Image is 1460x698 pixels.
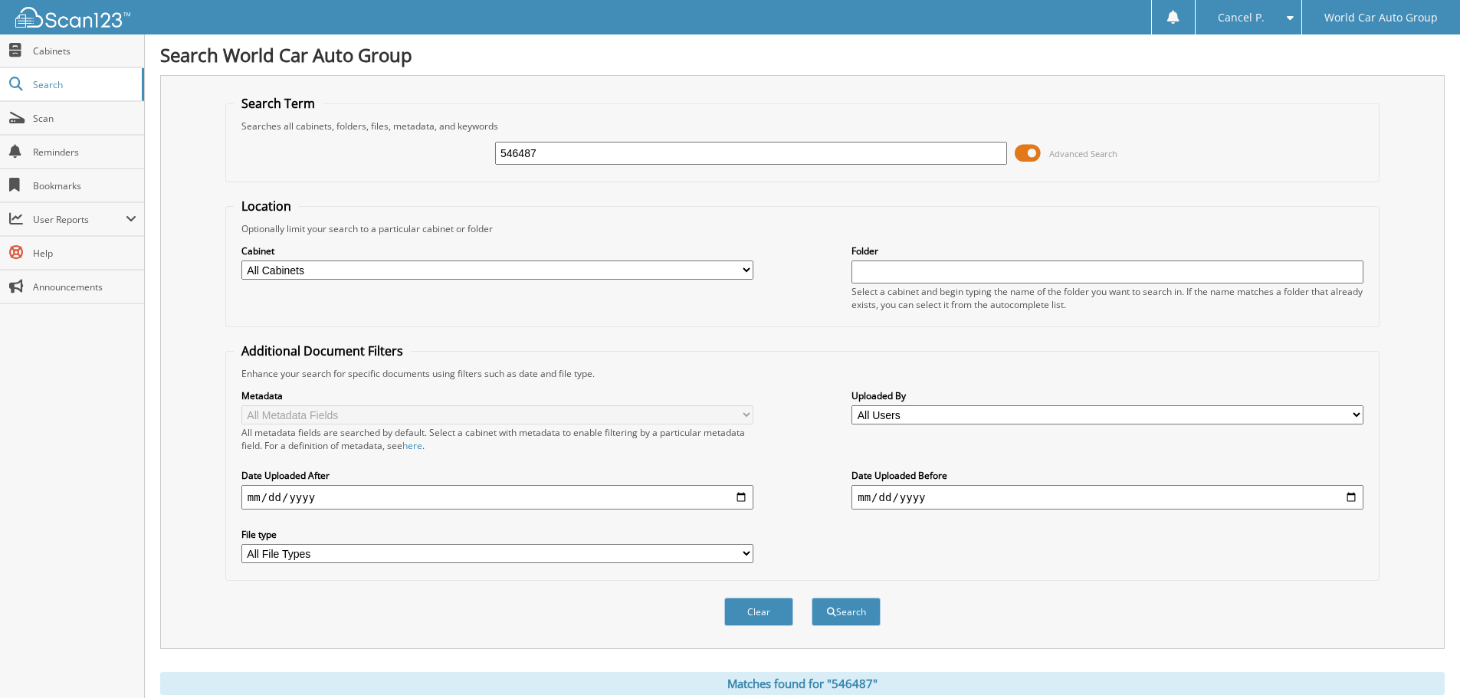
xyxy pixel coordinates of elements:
[33,44,136,57] span: Cabinets
[33,179,136,192] span: Bookmarks
[851,285,1363,311] div: Select a cabinet and begin typing the name of the folder you want to search in. If the name match...
[851,485,1363,510] input: end
[241,389,753,402] label: Metadata
[234,95,323,112] legend: Search Term
[234,120,1371,133] div: Searches all cabinets, folders, files, metadata, and keywords
[241,528,753,541] label: File type
[1218,13,1265,22] span: Cancel P.
[851,469,1363,482] label: Date Uploaded Before
[33,78,134,91] span: Search
[724,598,793,626] button: Clear
[851,244,1363,257] label: Folder
[15,7,130,28] img: scan123-logo-white.svg
[234,342,411,359] legend: Additional Document Filters
[33,146,136,159] span: Reminders
[234,198,299,215] legend: Location
[241,469,753,482] label: Date Uploaded After
[241,485,753,510] input: start
[241,244,753,257] label: Cabinet
[234,222,1371,235] div: Optionally limit your search to a particular cabinet or folder
[33,280,136,293] span: Announcements
[241,426,753,452] div: All metadata fields are searched by default. Select a cabinet with metadata to enable filtering b...
[33,112,136,125] span: Scan
[33,247,136,260] span: Help
[1049,148,1117,159] span: Advanced Search
[234,367,1371,380] div: Enhance your search for specific documents using filters such as date and file type.
[1324,13,1438,22] span: World Car Auto Group
[33,213,126,226] span: User Reports
[160,672,1445,695] div: Matches found for "546487"
[812,598,881,626] button: Search
[851,389,1363,402] label: Uploaded By
[160,42,1445,67] h1: Search World Car Auto Group
[402,439,422,452] a: here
